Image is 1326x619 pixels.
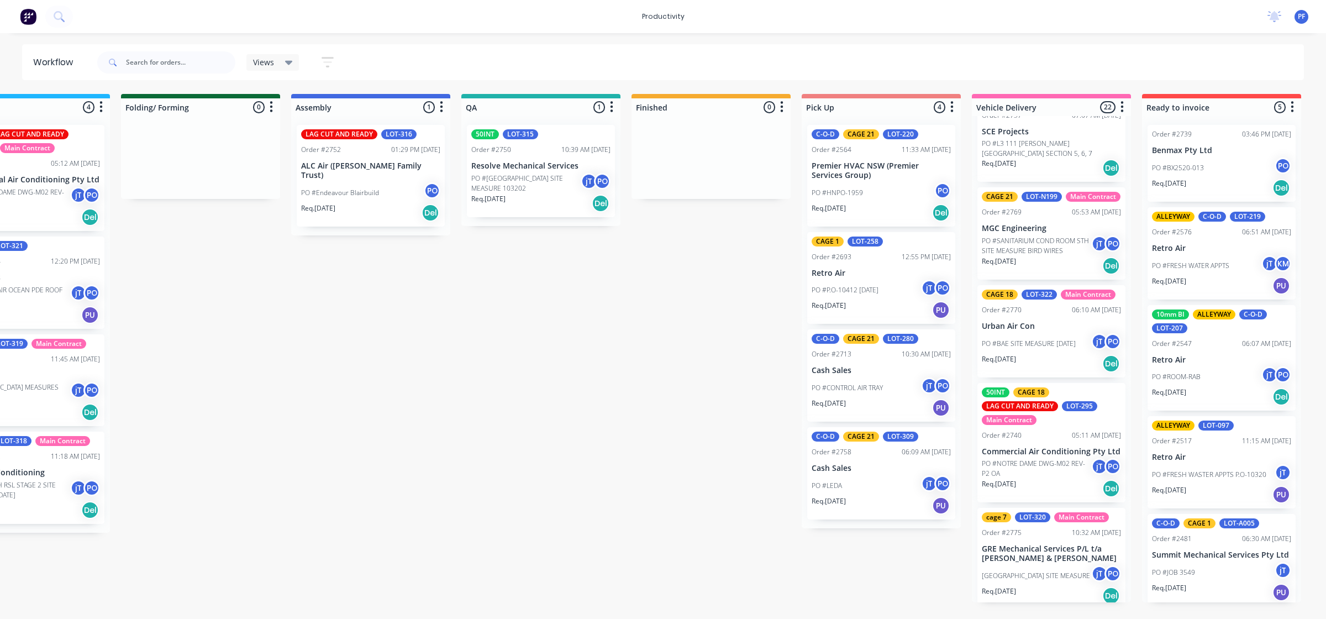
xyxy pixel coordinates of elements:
[982,479,1016,489] p: Req. [DATE]
[982,528,1022,538] div: Order #2775
[812,161,951,180] p: Premier HVAC NSW (Premier Services Group)
[81,501,99,519] div: Del
[422,204,439,222] div: Del
[1072,305,1121,315] div: 06:10 AM [DATE]
[1072,207,1121,217] div: 05:53 AM [DATE]
[982,354,1016,364] p: Req. [DATE]
[921,475,938,492] div: jT
[1104,458,1121,475] div: PO
[301,188,379,198] p: PO #Endeavour Blairbuild
[934,182,951,199] div: PO
[381,129,417,139] div: LOT-316
[812,464,951,473] p: Cash Sales
[1015,512,1050,522] div: LOT-320
[807,427,955,520] div: C-O-DCAGE 21LOT-309Order #275806:09 AM [DATE]Cash SalesPO #LEDAjTPOReq.[DATE]PU
[471,161,611,171] p: Resolve Mechanical Services
[812,481,842,491] p: PO #LEDA
[883,432,918,442] div: LOT-309
[934,280,951,296] div: PO
[982,571,1090,581] p: [GEOGRAPHIC_DATA] SITE MEASURE
[35,436,90,446] div: Main Contract
[843,334,879,344] div: CAGE 21
[982,459,1091,479] p: PO #NOTRE DAME DWG-M02 REV-P2 OA
[1152,453,1291,462] p: Retro Air
[812,334,839,344] div: C-O-D
[1152,436,1192,446] div: Order #2517
[81,403,99,421] div: Del
[1148,514,1296,606] div: C-O-DCAGE 1LOT-A005Order #248106:30 AM [DATE]Summit Mechanical Services Pty LtdPO #JOB 3549jTReq....
[982,339,1076,349] p: PO #BAE SITE MEASURE [DATE]
[807,125,955,227] div: C-O-DCAGE 21LOT-220Order #256411:33 AM [DATE]Premier HVAC NSW (Premier Services Group)PO #HNPO-19...
[1022,192,1062,202] div: LOT-N199
[982,127,1121,137] p: SCE Projects
[812,349,851,359] div: Order #2713
[934,377,951,394] div: PO
[848,237,883,246] div: LOT-258
[1066,192,1120,202] div: Main Contract
[1072,111,1121,120] div: 07:07 AM [DATE]
[812,269,951,278] p: Retro Air
[301,145,341,155] div: Order #2752
[982,159,1016,169] p: Req. [DATE]
[1072,431,1121,440] div: 05:11 AM [DATE]
[1275,255,1291,272] div: KM
[1272,277,1290,295] div: PU
[1152,485,1186,495] p: Req. [DATE]
[70,382,87,398] div: jT
[253,56,274,68] span: Views
[982,305,1022,315] div: Order #2770
[977,383,1125,503] div: 50INTCAGE 18LAG CUT AND READYLOT-295Main ContractOrder #274005:11 AM [DATE]Commercial Air Conditi...
[1152,339,1192,349] div: Order #2547
[1272,584,1290,601] div: PU
[932,301,950,319] div: PU
[83,480,100,496] div: PO
[1152,518,1180,528] div: C-O-D
[1230,212,1265,222] div: LOT-219
[982,415,1036,425] div: Main Contract
[982,447,1121,457] p: Commercial Air Conditioning Pty Ltd
[471,174,581,193] p: PO #[GEOGRAPHIC_DATA] SITE MEASURE 103202
[812,129,839,139] div: C-O-D
[1104,235,1121,252] div: PO
[297,125,445,227] div: LAG CUT AND READYLOT-316Order #275201:29 PM [DATE]ALC Air ([PERSON_NAME] Family Trust)PO #Endeavo...
[982,290,1018,300] div: CAGE 18
[1061,290,1115,300] div: Main Contract
[1091,333,1108,350] div: jT
[1239,309,1267,319] div: C-O-D
[301,161,440,180] p: ALC Air ([PERSON_NAME] Family Trust)
[33,56,78,69] div: Workflow
[921,377,938,394] div: jT
[812,301,846,311] p: Req. [DATE]
[1152,372,1201,382] p: PO #ROOM-RAB
[812,252,851,262] div: Order #2693
[934,475,951,492] div: PO
[1261,366,1278,383] div: jT
[581,173,597,190] div: jT
[812,432,839,442] div: C-O-D
[1152,387,1186,397] p: Req. [DATE]
[1152,421,1195,431] div: ALLEYWAY
[883,129,918,139] div: LOT-220
[977,187,1125,280] div: CAGE 21LOT-N199Main ContractOrder #276905:53 AM [DATE]MGC EngineeringPO #SANITARIUM COND ROOM STH...
[51,452,100,461] div: 11:18 AM [DATE]
[594,173,611,190] div: PO
[1152,309,1189,319] div: 10mm BI
[977,508,1125,610] div: cage 7LOT-320Main ContractOrder #277510:32 AM [DATE]GRE Mechanical Services P/L t/a [PERSON_NAME]...
[1198,421,1234,431] div: LOT-097
[812,398,846,408] p: Req. [DATE]
[1104,333,1121,350] div: PO
[70,480,87,496] div: jT
[126,51,235,74] input: Search for orders...
[843,432,879,442] div: CAGE 21
[301,203,335,213] p: Req. [DATE]
[1272,388,1290,406] div: Del
[1152,179,1186,188] p: Req. [DATE]
[1091,458,1108,475] div: jT
[1275,158,1291,174] div: PO
[301,129,377,139] div: LAG CUT AND READY
[1091,235,1108,252] div: jT
[1272,179,1290,197] div: Del
[1148,207,1296,300] div: ALLEYWAYC-O-DLOT-219Order #257606:51 AM [DATE]Retro AirPO #FRESH WATER APPTSjTKMReq.[DATE]PU
[902,252,951,262] div: 12:55 PM [DATE]
[902,145,951,155] div: 11:33 AM [DATE]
